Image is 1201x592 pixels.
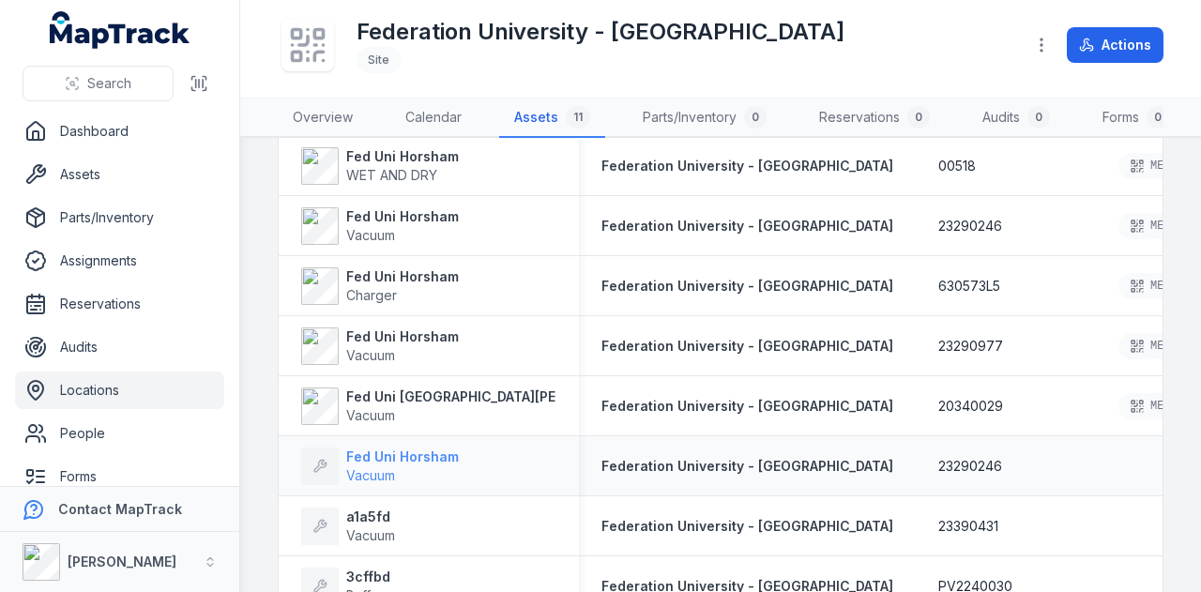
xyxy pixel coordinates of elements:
span: Vacuum [346,527,395,543]
span: WET AND DRY [346,167,437,183]
a: Overview [278,99,368,138]
a: Federation University - [GEOGRAPHIC_DATA] [601,277,893,296]
a: Assignments [15,242,224,280]
div: 11 [566,106,590,129]
a: a1a5fdVacuum [301,508,395,545]
a: Fed Uni HorshamVacuum [301,327,459,365]
span: Federation University - [GEOGRAPHIC_DATA] [601,458,893,474]
strong: Fed Uni Horsham [346,448,459,466]
span: Federation University - [GEOGRAPHIC_DATA] [601,398,893,414]
span: Federation University - [GEOGRAPHIC_DATA] [601,218,893,234]
a: Audits0 [967,99,1065,138]
a: Federation University - [GEOGRAPHIC_DATA] [601,457,893,476]
div: 0 [1027,106,1050,129]
a: Fed Uni HorshamVacuum [301,448,459,485]
a: Assets [15,156,224,193]
span: 23290977 [938,337,1003,356]
a: Federation University - [GEOGRAPHIC_DATA] [601,397,893,416]
span: 630573L5 [938,277,1000,296]
a: Forms0 [1087,99,1184,138]
h1: Federation University - [GEOGRAPHIC_DATA] [357,17,844,47]
a: Fed Uni [GEOGRAPHIC_DATA][PERSON_NAME]Vacuum [301,387,644,425]
span: 20340029 [938,397,1003,416]
span: Charger [346,287,397,303]
a: People [15,415,224,452]
span: Vacuum [346,407,395,423]
a: Forms [15,458,224,495]
span: 23390431 [938,517,998,536]
div: 0 [1147,106,1169,129]
a: Federation University - [GEOGRAPHIC_DATA] [601,157,893,175]
div: 0 [907,106,930,129]
button: Actions [1067,27,1163,63]
a: Reservations0 [804,99,945,138]
span: Vacuum [346,227,395,243]
button: Search [23,66,174,101]
a: Fed Uni HorshamWET AND DRY [301,147,459,185]
strong: Fed Uni Horsham [346,327,459,346]
strong: a1a5fd [346,508,395,526]
strong: 3cffbd [346,568,390,586]
span: Federation University - [GEOGRAPHIC_DATA] [601,338,893,354]
strong: [PERSON_NAME] [68,554,176,569]
div: Site [357,47,401,73]
a: Calendar [390,99,477,138]
strong: Fed Uni Horsham [346,267,459,286]
a: MapTrack [50,11,190,49]
span: 00518 [938,157,976,175]
span: Federation University - [GEOGRAPHIC_DATA] [601,158,893,174]
a: Federation University - [GEOGRAPHIC_DATA] [601,517,893,536]
a: Federation University - [GEOGRAPHIC_DATA] [601,217,893,235]
span: 23290246 [938,217,1002,235]
span: Search [87,74,131,93]
span: Vacuum [346,347,395,363]
strong: Fed Uni [GEOGRAPHIC_DATA][PERSON_NAME] [346,387,644,406]
a: Locations [15,372,224,409]
span: Vacuum [346,467,395,483]
a: Dashboard [15,113,224,150]
a: Fed Uni HorshamVacuum [301,207,459,245]
strong: Contact MapTrack [58,501,182,517]
div: 0 [744,106,767,129]
span: Federation University - [GEOGRAPHIC_DATA] [601,278,893,294]
a: Fed Uni HorshamCharger [301,267,459,305]
span: 23290246 [938,457,1002,476]
a: Reservations [15,285,224,323]
a: Parts/Inventory0 [628,99,782,138]
a: Assets11 [499,99,605,138]
span: Federation University - [GEOGRAPHIC_DATA] [601,518,893,534]
a: Federation University - [GEOGRAPHIC_DATA] [601,337,893,356]
a: Parts/Inventory [15,199,224,236]
a: Audits [15,328,224,366]
strong: Fed Uni Horsham [346,207,459,226]
strong: Fed Uni Horsham [346,147,459,166]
